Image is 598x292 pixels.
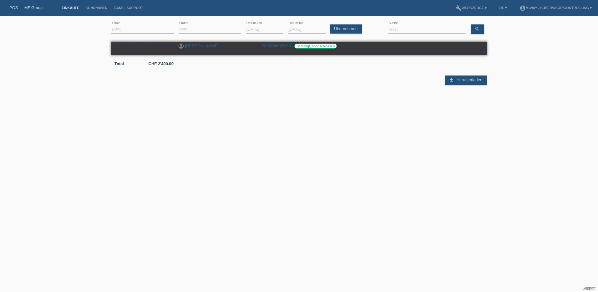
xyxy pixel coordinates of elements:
[261,44,291,48] a: POSP00025190
[144,44,174,48] div: CHF 2'490.00
[477,44,487,53] div: auf-/zuklappen
[9,5,43,10] a: POS — MF Group
[185,44,219,48] a: [PERSON_NAME]
[127,44,135,48] span: 16:37
[516,6,595,10] a: account_circlem-way - Supervisor/Controlling ▾
[445,76,487,85] a: download Herunterladen
[111,6,146,10] a: E-Mail Support
[471,24,484,34] a: search
[114,61,124,66] b: Total
[330,24,362,34] a: Übernehmen
[475,26,480,31] i: search
[82,6,110,10] a: Kund*innen
[455,5,462,11] i: build
[582,286,595,290] a: Support
[294,44,337,49] label: Bestätigt, abgeschlossen
[58,6,82,10] a: Einkäufe
[449,77,454,82] i: download
[452,6,490,10] a: buildWerkzeuge ▾
[149,61,174,66] b: CHF 2'490.00
[456,77,482,82] span: Herunterladen
[519,5,526,11] i: account_circle
[496,6,510,10] a: DE ▾
[114,44,139,48] div: [DATE]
